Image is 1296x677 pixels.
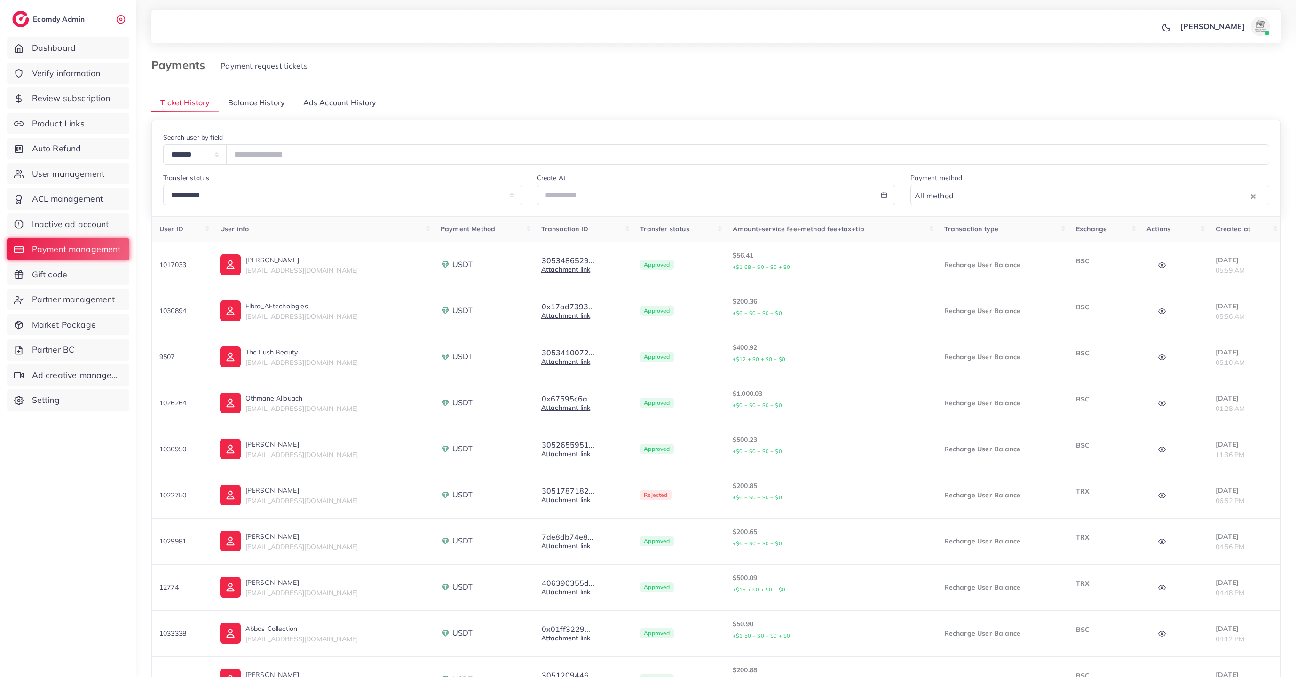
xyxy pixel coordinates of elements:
p: $200.65 [733,526,929,549]
span: 05:10 AM [1216,358,1245,367]
span: USDT [452,489,473,500]
img: payment [441,398,450,408]
span: Payment management [32,243,121,255]
span: Transaction type [944,225,999,233]
span: Ads Account History [303,97,377,108]
p: 1026264 [159,397,205,409]
p: [DATE] [1216,254,1273,266]
p: Abbas Collection [245,623,358,634]
p: $1,000.03 [733,388,929,411]
p: $200.36 [733,296,929,319]
span: Setting [32,394,60,406]
a: Attachment link [541,542,590,550]
span: USDT [452,628,473,638]
a: Product Links [7,113,129,134]
p: Recharge User Balance [944,582,1061,593]
img: payment [441,260,450,269]
img: ic-user-info.36bf1079.svg [220,254,241,275]
span: USDT [452,351,473,362]
p: 1030950 [159,443,205,455]
p: Recharge User Balance [944,305,1061,316]
a: Gift code [7,264,129,285]
small: +$6 + $0 + $0 + $0 [733,494,782,501]
p: [DATE] [1216,393,1273,404]
button: 3053410072... [541,348,595,357]
p: BSC [1076,255,1131,267]
p: 1022750 [159,489,205,501]
img: ic-user-info.36bf1079.svg [220,623,241,644]
span: Amount+service fee+method fee+tax+tip [733,225,864,233]
span: Approved [640,628,673,638]
span: USDT [452,443,473,454]
a: Partner BC [7,339,129,361]
span: [EMAIL_ADDRESS][DOMAIN_NAME] [245,450,358,459]
button: 7de8db74e8... [541,533,594,541]
div: Search for option [910,185,1269,205]
a: logoEcomdy Admin [12,11,87,27]
a: Payment management [7,238,129,260]
p: [DATE] [1216,577,1273,588]
a: [PERSON_NAME]avatar [1175,17,1273,36]
img: ic-user-info.36bf1079.svg [220,439,241,459]
p: $400.92 [733,342,929,365]
a: Setting [7,389,129,411]
img: ic-user-info.36bf1079.svg [220,346,241,367]
span: [EMAIL_ADDRESS][DOMAIN_NAME] [245,589,358,597]
span: Review subscription [32,92,111,104]
small: +$6 + $0 + $0 + $0 [733,310,782,316]
span: User ID [159,225,183,233]
p: 1033338 [159,628,205,639]
span: [EMAIL_ADDRESS][DOMAIN_NAME] [245,312,358,321]
span: Created at [1216,225,1251,233]
button: 0x17ad7393... [541,302,594,311]
p: [DATE] [1216,485,1273,496]
p: TRX [1076,578,1131,589]
span: Payment request tickets [221,61,308,71]
p: [PERSON_NAME] [245,577,358,588]
a: Attachment link [541,265,590,274]
small: +$0 + $0 + $0 + $0 [733,402,782,409]
img: payment [441,629,450,638]
label: Create At [537,173,566,182]
button: Clear Selected [1251,190,1256,201]
span: Ad creative management [32,369,122,381]
span: 04:12 PM [1216,635,1244,643]
span: Approved [640,536,673,546]
span: [EMAIL_ADDRESS][DOMAIN_NAME] [245,404,358,413]
a: Inactive ad account [7,213,129,235]
a: Attachment link [541,311,590,320]
p: 1017033 [159,259,205,270]
span: Approved [640,260,673,270]
span: ACL management [32,193,103,205]
img: ic-user-info.36bf1079.svg [220,393,241,413]
span: Auto Refund [32,142,81,155]
a: User management [7,163,129,185]
p: [DATE] [1216,531,1273,542]
a: Review subscription [7,87,129,109]
p: Recharge User Balance [944,397,1061,409]
img: payment [441,583,450,592]
p: TRX [1076,532,1131,543]
span: Dashboard [32,42,76,54]
button: 0x01ff3229... [541,625,591,633]
span: 05:56 AM [1216,312,1245,321]
button: 3053486529... [541,256,595,265]
small: +$1.68 + $0 + $0 + $0 [733,264,790,270]
small: +$6 + $0 + $0 + $0 [733,540,782,547]
span: USDT [452,397,473,408]
button: 0x67595c6a... [541,394,593,403]
span: Gift code [32,268,67,281]
span: Market Package [32,319,96,331]
p: BSC [1076,624,1131,635]
p: 9507 [159,351,205,362]
span: Approved [640,582,673,592]
p: Recharge User Balance [944,351,1061,362]
p: $500.23 [733,434,929,457]
a: Attachment link [541,449,590,458]
p: Recharge User Balance [944,443,1061,455]
a: Attachment link [541,403,590,412]
span: USDT [452,582,473,592]
p: Recharge User Balance [944,259,1061,270]
img: ic-user-info.36bf1079.svg [220,300,241,321]
p: BSC [1076,301,1131,313]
